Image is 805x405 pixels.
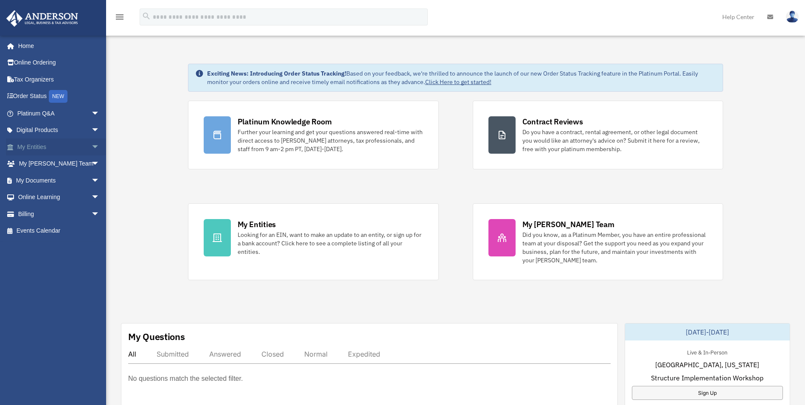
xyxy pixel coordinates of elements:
[91,189,108,206] span: arrow_drop_down
[207,70,346,77] strong: Exciting News: Introducing Order Status Tracking!
[522,219,614,230] div: My [PERSON_NAME] Team
[157,350,189,358] div: Submitted
[261,350,284,358] div: Closed
[91,172,108,189] span: arrow_drop_down
[522,128,708,153] div: Do you have a contract, rental agreement, or other legal document you would like an attorney's ad...
[91,205,108,223] span: arrow_drop_down
[188,203,439,280] a: My Entities Looking for an EIN, want to make an update to an entity, or sign up for a bank accoun...
[348,350,380,358] div: Expedited
[115,12,125,22] i: menu
[473,203,724,280] a: My [PERSON_NAME] Team Did you know, as a Platinum Member, you have an entire professional team at...
[680,347,734,356] div: Live & In-Person
[6,105,112,122] a: Platinum Q&Aarrow_drop_down
[91,105,108,122] span: arrow_drop_down
[6,71,112,88] a: Tax Organizers
[6,222,112,239] a: Events Calendar
[6,138,112,155] a: My Entitiesarrow_drop_down
[632,386,783,400] a: Sign Up
[6,54,112,71] a: Online Ordering
[209,350,241,358] div: Answered
[6,172,112,189] a: My Documentsarrow_drop_down
[522,116,583,127] div: Contract Reviews
[6,122,112,139] a: Digital Productsarrow_drop_down
[6,189,112,206] a: Online Learningarrow_drop_down
[49,90,67,103] div: NEW
[207,69,716,86] div: Based on your feedback, we're thrilled to announce the launch of our new Order Status Tracking fe...
[91,122,108,139] span: arrow_drop_down
[473,101,724,169] a: Contract Reviews Do you have a contract, rental agreement, or other legal document you would like...
[304,350,328,358] div: Normal
[655,360,759,370] span: [GEOGRAPHIC_DATA], [US_STATE]
[625,323,790,340] div: [DATE]-[DATE]
[142,11,151,21] i: search
[786,11,799,23] img: User Pic
[6,37,108,54] a: Home
[128,373,243,385] p: No questions match the selected filter.
[115,15,125,22] a: menu
[6,155,112,172] a: My [PERSON_NAME] Teamarrow_drop_down
[128,330,185,343] div: My Questions
[6,88,112,105] a: Order StatusNEW
[425,78,491,86] a: Click Here to get started!
[238,128,423,153] div: Further your learning and get your questions answered real-time with direct access to [PERSON_NAM...
[91,155,108,173] span: arrow_drop_down
[128,350,136,358] div: All
[4,10,81,27] img: Anderson Advisors Platinum Portal
[238,116,332,127] div: Platinum Knowledge Room
[651,373,763,383] span: Structure Implementation Workshop
[238,231,423,256] div: Looking for an EIN, want to make an update to an entity, or sign up for a bank account? Click her...
[188,101,439,169] a: Platinum Knowledge Room Further your learning and get your questions answered real-time with dire...
[238,219,276,230] div: My Entities
[522,231,708,264] div: Did you know, as a Platinum Member, you have an entire professional team at your disposal? Get th...
[6,205,112,222] a: Billingarrow_drop_down
[91,138,108,156] span: arrow_drop_down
